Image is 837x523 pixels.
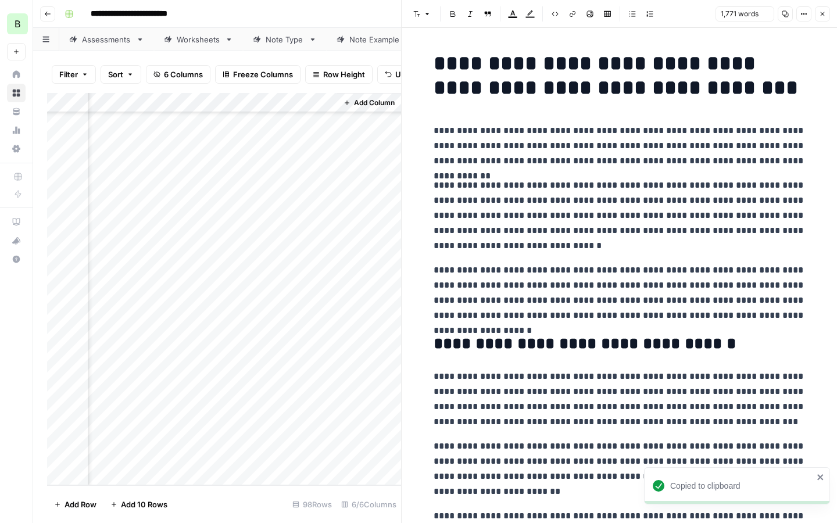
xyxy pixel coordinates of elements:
[59,69,78,80] span: Filter
[7,121,26,139] a: Usage
[288,495,337,514] div: 98 Rows
[7,102,26,121] a: Your Data
[8,232,25,249] div: What's new?
[47,495,103,514] button: Add Row
[7,250,26,268] button: Help + Support
[323,69,365,80] span: Row Height
[305,65,373,84] button: Row Height
[721,9,759,19] span: 1,771 words
[7,231,26,250] button: What's new?
[817,472,825,482] button: close
[395,69,415,80] span: Undo
[154,28,243,51] a: Worksheets
[716,6,774,22] button: 1,771 words
[15,17,20,31] span: B
[7,9,26,38] button: Workspace: Blueprint
[108,69,123,80] span: Sort
[7,84,26,102] a: Browse
[337,495,401,514] div: 6/6 Columns
[7,213,26,231] a: AirOps Academy
[65,499,96,510] span: Add Row
[243,28,327,51] a: Note Type
[177,34,220,45] div: Worksheets
[354,98,395,108] span: Add Column
[103,495,174,514] button: Add 10 Rows
[82,34,131,45] div: Assessments
[59,28,154,51] a: Assessments
[233,69,293,80] span: Freeze Columns
[101,65,141,84] button: Sort
[327,28,423,51] a: Note Example
[377,65,423,84] button: Undo
[339,95,399,110] button: Add Column
[52,65,96,84] button: Filter
[266,34,304,45] div: Note Type
[670,480,813,492] div: Copied to clipboard
[215,65,301,84] button: Freeze Columns
[146,65,210,84] button: 6 Columns
[7,139,26,158] a: Settings
[7,65,26,84] a: Home
[121,499,167,510] span: Add 10 Rows
[349,34,400,45] div: Note Example
[164,69,203,80] span: 6 Columns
